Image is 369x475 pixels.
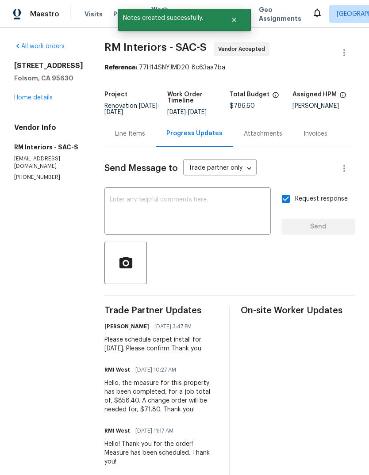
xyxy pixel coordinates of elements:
[104,42,207,53] span: RM Interiors - SAC-S
[104,335,219,353] div: Please schedule carpet install for [DATE]. Please confirm Thank you
[154,322,192,331] span: [DATE] 3:47 PM
[115,129,145,138] div: Line Items
[113,10,141,19] span: Projects
[272,91,279,103] span: The total cost of line items that have been proposed by Opendoor. This sum includes line items th...
[14,74,83,83] h5: Folsom, CA 95630
[104,91,127,98] h5: Project
[14,95,53,101] a: Home details
[104,322,149,331] h6: [PERSON_NAME]
[219,11,249,29] button: Close
[14,155,83,170] p: [EMAIL_ADDRESS][DOMAIN_NAME]
[259,5,301,23] span: Geo Assignments
[104,65,137,71] b: Reference:
[292,103,355,109] div: [PERSON_NAME]
[241,306,355,315] span: On-site Worker Updates
[14,174,83,181] p: [PHONE_NUMBER]
[295,194,348,204] span: Request response
[188,109,207,115] span: [DATE]
[104,103,160,115] span: Renovation
[151,5,174,23] span: Work Orders
[167,109,207,115] span: -
[183,161,257,176] div: Trade partner only
[135,426,173,435] span: [DATE] 11:17 AM
[104,63,355,72] div: 77H14SNYJMD20-8c63aa7ba
[139,103,158,109] span: [DATE]
[304,129,327,138] div: Invoices
[292,91,337,98] h5: Assigned HPM
[14,143,83,152] h5: RM Interiors - SAC-S
[104,306,219,315] span: Trade Partner Updates
[104,365,130,374] h6: RMI West
[85,10,103,19] span: Visits
[14,61,83,70] h2: [STREET_ADDRESS]
[104,426,130,435] h6: RMI West
[104,109,123,115] span: [DATE]
[14,43,65,49] a: All work orders
[104,440,219,466] div: Hello! Thank you for the order! Measure has been scheduled. Thank you!
[167,109,186,115] span: [DATE]
[166,129,223,138] div: Progress Updates
[104,103,160,115] span: -
[104,379,219,414] div: Hello, the measure for this property has been completed, for a job total of, $858.40. A change or...
[230,91,269,98] h5: Total Budget
[218,45,269,53] span: Vendor Accepted
[339,91,346,103] span: The hpm assigned to this work order.
[104,164,178,173] span: Send Message to
[118,9,219,27] span: Notes created successfully.
[244,129,282,138] div: Attachments
[30,10,59,19] span: Maestro
[14,123,83,132] h4: Vendor Info
[230,103,255,109] span: $786.60
[135,365,176,374] span: [DATE] 10:27 AM
[167,91,230,104] h5: Work Order Timeline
